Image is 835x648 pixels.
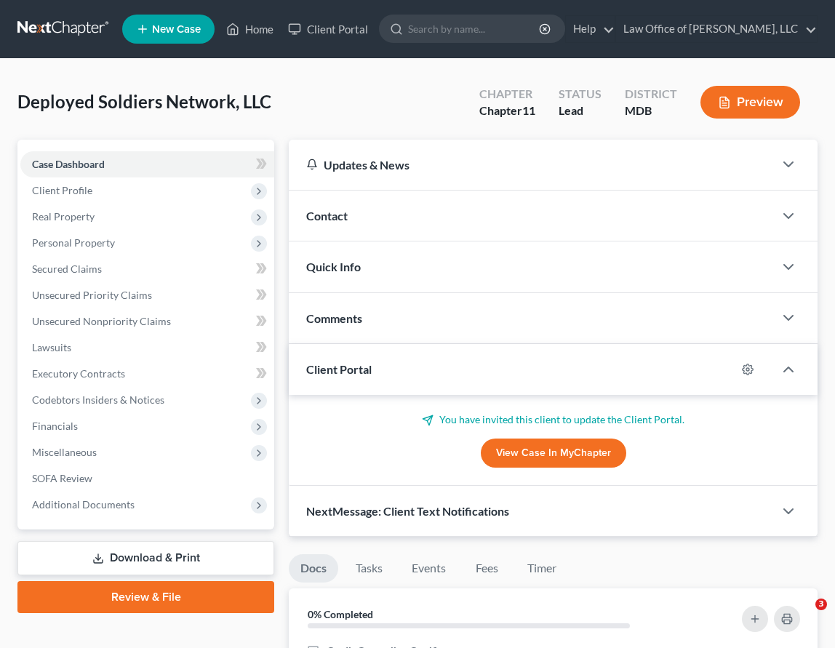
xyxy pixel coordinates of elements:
[17,541,274,575] a: Download & Print
[32,210,95,223] span: Real Property
[281,16,375,42] a: Client Portal
[32,263,102,275] span: Secured Claims
[20,151,274,177] a: Case Dashboard
[616,16,817,42] a: Law Office of [PERSON_NAME], LLC
[20,308,274,335] a: Unsecured Nonpriority Claims
[17,91,271,112] span: Deployed Soldiers Network, LLC
[20,361,274,387] a: Executory Contracts
[306,504,509,518] span: NextMessage: Client Text Notifications
[306,311,362,325] span: Comments
[152,24,201,35] span: New Case
[20,282,274,308] a: Unsecured Priority Claims
[625,86,677,103] div: District
[32,367,125,380] span: Executory Contracts
[786,599,820,633] iframe: Intercom live chat
[306,260,361,273] span: Quick Info
[308,608,373,620] strong: 0% Completed
[32,393,164,406] span: Codebtors Insiders & Notices
[32,420,78,432] span: Financials
[32,236,115,249] span: Personal Property
[815,599,827,610] span: 3
[32,315,171,327] span: Unsecured Nonpriority Claims
[32,341,71,353] span: Lawsuits
[400,554,458,583] a: Events
[344,554,394,583] a: Tasks
[17,581,274,613] a: Review & File
[559,103,602,119] div: Lead
[481,439,626,468] a: View Case in MyChapter
[559,86,602,103] div: Status
[306,209,348,223] span: Contact
[20,256,274,282] a: Secured Claims
[479,86,535,103] div: Chapter
[625,103,677,119] div: MDB
[479,103,535,119] div: Chapter
[32,472,92,484] span: SOFA Review
[32,158,105,170] span: Case Dashboard
[32,289,152,301] span: Unsecured Priority Claims
[306,412,800,427] p: You have invited this client to update the Client Portal.
[566,16,615,42] a: Help
[32,498,135,511] span: Additional Documents
[289,554,338,583] a: Docs
[522,103,535,117] span: 11
[700,86,800,119] button: Preview
[219,16,281,42] a: Home
[32,446,97,458] span: Miscellaneous
[408,15,541,42] input: Search by name...
[20,335,274,361] a: Lawsuits
[463,554,510,583] a: Fees
[32,184,92,196] span: Client Profile
[306,362,372,376] span: Client Portal
[306,157,756,172] div: Updates & News
[516,554,568,583] a: Timer
[20,465,274,492] a: SOFA Review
